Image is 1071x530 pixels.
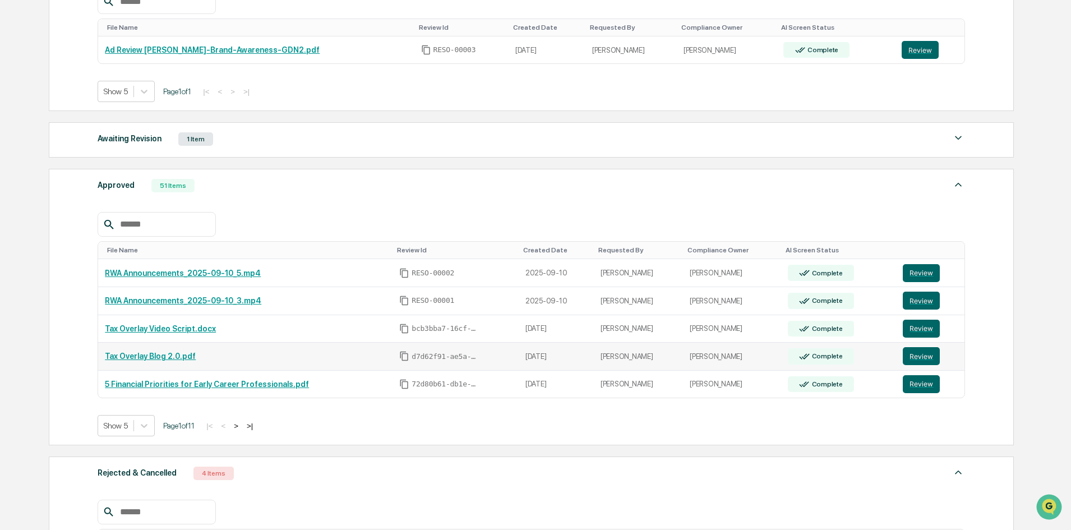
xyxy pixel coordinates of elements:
div: Complete [810,297,843,305]
button: |< [203,421,216,431]
img: caret [952,466,965,479]
div: Toggle SortBy [681,24,773,31]
div: Toggle SortBy [107,24,409,31]
button: Review [903,375,940,393]
button: |< [200,87,213,96]
button: < [218,421,229,431]
div: Toggle SortBy [419,24,504,31]
button: > [227,87,238,96]
button: Review [903,264,940,282]
a: Review [903,320,958,338]
span: Copy Id [399,351,409,361]
a: Review [903,375,958,393]
div: Complete [810,325,843,333]
div: Complete [810,269,843,277]
p: How can we help? [11,24,204,42]
button: Review [903,292,940,310]
span: bcb3bba7-16cf-4cd5-9b52-6e052b4e2238 [412,324,479,333]
a: Review [903,292,958,310]
button: Review [902,41,939,59]
a: 🖐️Preclearance [7,137,77,157]
div: Toggle SortBy [904,24,961,31]
div: Toggle SortBy [397,246,514,254]
div: We're available if you need us! [38,97,142,106]
span: d7d62f91-ae5a-44f2-bbec-fb0e3cba95f7 [412,352,479,361]
td: [DATE] [519,371,594,398]
a: Review [903,264,958,282]
button: >| [240,87,253,96]
img: caret [952,131,965,145]
button: < [214,87,225,96]
a: Ad Review [PERSON_NAME]-Brand-Awareness-GDN2.pdf [105,45,320,54]
img: 1746055101610-c473b297-6a78-478c-a979-82029cc54cd1 [11,86,31,106]
td: [DATE] [519,315,594,343]
a: 🗄️Attestations [77,137,144,157]
div: 51 Items [151,179,195,192]
span: 72d80b61-db1e-4df0-99e5-a5887b001238 [412,380,479,389]
span: RESO-00001 [412,296,454,305]
img: caret [952,178,965,191]
td: [PERSON_NAME] [594,343,683,371]
td: [PERSON_NAME] [683,343,781,371]
span: Page 1 of 11 [163,421,195,430]
div: Toggle SortBy [781,24,890,31]
div: Complete [810,380,843,388]
td: 2025-09-10 [519,287,594,315]
div: Toggle SortBy [513,24,581,31]
div: 1 Item [178,132,213,146]
td: [PERSON_NAME] [594,315,683,343]
td: [PERSON_NAME] [677,36,777,64]
div: Rejected & Cancelled [98,466,177,480]
span: Copy Id [399,268,409,278]
button: Review [903,347,940,365]
div: Toggle SortBy [598,246,678,254]
a: RWA Announcements_2025-09-10_5.mp4 [105,269,261,278]
td: [DATE] [519,343,594,371]
td: [PERSON_NAME] [683,287,781,315]
a: 🔎Data Lookup [7,158,75,178]
a: RWA Announcements_2025-09-10_3.mp4 [105,296,261,305]
td: [PERSON_NAME] [585,36,677,64]
a: Review [903,347,958,365]
span: Copy Id [399,296,409,306]
button: >| [243,421,256,431]
div: Toggle SortBy [905,246,960,254]
span: RESO-00002 [412,269,454,278]
div: Awaiting Revision [98,131,161,146]
td: [PERSON_NAME] [594,287,683,315]
div: Toggle SortBy [523,246,589,254]
div: Start new chat [38,86,184,97]
div: Toggle SortBy [687,246,777,254]
a: 5 Financial Priorities for Early Career Professionals.pdf [105,380,309,389]
span: Preclearance [22,141,72,153]
div: Complete [810,352,843,360]
div: 4 Items [193,467,234,480]
div: 🖐️ [11,142,20,151]
div: Complete [805,46,838,54]
span: Copy Id [399,324,409,334]
span: Copy Id [421,45,431,55]
td: [PERSON_NAME] [683,315,781,343]
td: 2025-09-10 [519,259,594,287]
div: 🗄️ [81,142,90,151]
div: Approved [98,178,135,192]
button: > [230,421,242,431]
div: Toggle SortBy [590,24,672,31]
span: RESO-00003 [433,45,476,54]
a: Powered byPylon [79,190,136,199]
div: Toggle SortBy [107,246,388,254]
td: [PERSON_NAME] [683,259,781,287]
td: [PERSON_NAME] [594,371,683,398]
div: Toggle SortBy [786,246,892,254]
span: Copy Id [399,379,409,389]
span: Page 1 of 1 [163,87,191,96]
span: Attestations [93,141,139,153]
span: Pylon [112,190,136,199]
div: 🔎 [11,164,20,173]
button: Start new chat [191,89,204,103]
a: Tax Overlay Video Script.docx [105,324,216,333]
td: [PERSON_NAME] [594,259,683,287]
span: Data Lookup [22,163,71,174]
button: Review [903,320,940,338]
